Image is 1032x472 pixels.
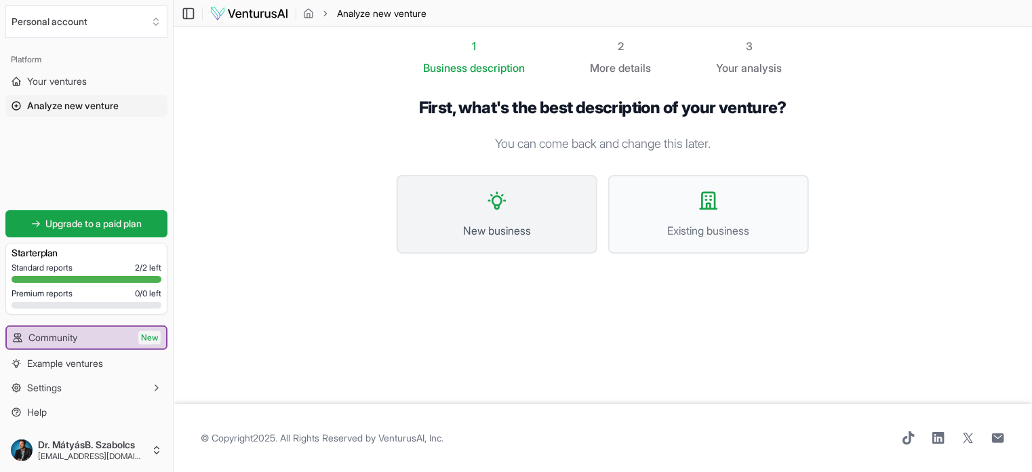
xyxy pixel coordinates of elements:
[138,331,161,345] span: New
[424,60,468,76] span: Business
[27,99,119,113] span: Analyze new venture
[27,75,87,88] span: Your ventures
[12,288,73,299] span: Premium reports
[12,262,73,273] span: Standard reports
[397,175,597,254] button: New business
[135,288,161,299] span: 0 / 0 left
[5,377,167,399] button: Settings
[27,357,103,370] span: Example ventures
[397,98,809,118] h1: First, what's the best description of your venture?
[5,210,167,237] a: Upgrade to a paid plan
[27,381,62,395] span: Settings
[38,451,146,462] span: [EMAIL_ADDRESS][DOMAIN_NAME]
[471,61,525,75] span: description
[591,38,652,54] div: 2
[135,262,161,273] span: 2 / 2 left
[717,60,739,76] span: Your
[591,60,616,76] span: More
[608,175,809,254] button: Existing business
[46,217,142,231] span: Upgrade to a paid plan
[7,327,166,349] a: CommunityNew
[28,331,77,345] span: Community
[5,401,167,423] a: Help
[5,353,167,374] a: Example ventures
[5,434,167,467] button: Dr. MátyásB. Szabolcs[EMAIL_ADDRESS][DOMAIN_NAME]
[397,134,809,153] p: You can come back and change this later.
[27,406,47,419] span: Help
[210,5,289,22] img: logo
[623,222,794,239] span: Existing business
[5,5,167,38] button: Select an organization
[5,95,167,117] a: Analyze new venture
[5,49,167,71] div: Platform
[303,7,426,20] nav: breadcrumb
[742,61,782,75] span: analysis
[717,38,782,54] div: 3
[12,246,161,260] h3: Starter plan
[201,431,443,445] span: © Copyright 2025 . All Rights Reserved by .
[5,71,167,92] a: Your ventures
[337,7,426,20] span: Analyze new venture
[378,432,441,444] a: VenturusAI, Inc
[11,439,33,461] img: ACg8ocKdLbWmsXJZp0ln3VcfwXI8JYWB2rHnR8siPdlph-VlhSUXPN00PQ=s96-c
[412,222,582,239] span: New business
[38,439,146,451] span: Dr. MátyásB. Szabolcs
[619,61,652,75] span: details
[424,38,525,54] div: 1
